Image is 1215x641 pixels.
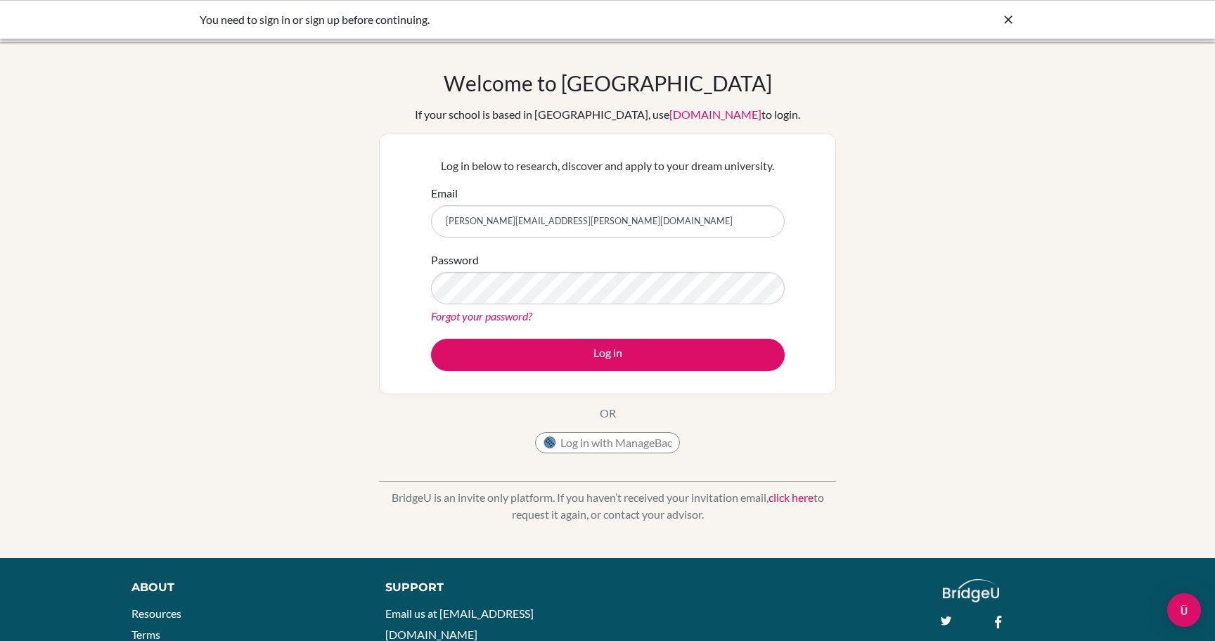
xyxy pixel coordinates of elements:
[600,405,616,422] p: OR
[431,252,479,268] label: Password
[1167,593,1201,627] div: Open Intercom Messenger
[444,70,772,96] h1: Welcome to [GEOGRAPHIC_DATA]
[431,157,785,174] p: Log in below to research, discover and apply to your dream university.
[431,309,532,323] a: Forgot your password?
[769,491,814,504] a: click here
[385,579,592,596] div: Support
[943,579,1000,602] img: logo_white@2x-f4f0deed5e89b7ecb1c2cc34c3e3d731f90f0f143d5ea2071677605dd97b5244.png
[415,106,800,123] div: If your school is based in [GEOGRAPHIC_DATA], use to login.
[200,11,804,28] div: You need to sign in or sign up before continuing.
[535,432,680,453] button: Log in with ManageBac
[385,607,534,641] a: Email us at [EMAIL_ADDRESS][DOMAIN_NAME]
[431,185,458,202] label: Email
[431,339,785,371] button: Log in
[131,607,181,620] a: Resources
[131,579,354,596] div: About
[379,489,836,523] p: BridgeU is an invite only platform. If you haven’t received your invitation email, to request it ...
[669,108,761,121] a: [DOMAIN_NAME]
[131,628,160,641] a: Terms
